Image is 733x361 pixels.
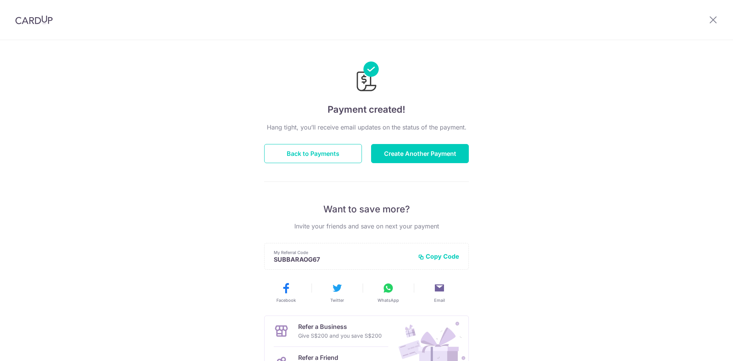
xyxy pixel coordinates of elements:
[371,144,469,163] button: Create Another Payment
[434,297,445,303] span: Email
[378,297,399,303] span: WhatsApp
[264,123,469,132] p: Hang tight, you’ll receive email updates on the status of the payment.
[417,282,462,303] button: Email
[15,15,53,24] img: CardUp
[354,62,379,94] img: Payments
[330,297,344,303] span: Twitter
[264,103,469,117] h4: Payment created!
[418,253,459,260] button: Copy Code
[263,282,308,303] button: Facebook
[264,203,469,215] p: Want to save more?
[298,322,382,331] p: Refer a Business
[264,144,362,163] button: Back to Payments
[298,331,382,340] p: Give S$200 and you save S$200
[276,297,296,303] span: Facebook
[264,222,469,231] p: Invite your friends and save on next your payment
[274,249,412,256] p: My Referral Code
[274,256,412,263] p: SUBBARAOG67
[315,282,360,303] button: Twitter
[366,282,411,303] button: WhatsApp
